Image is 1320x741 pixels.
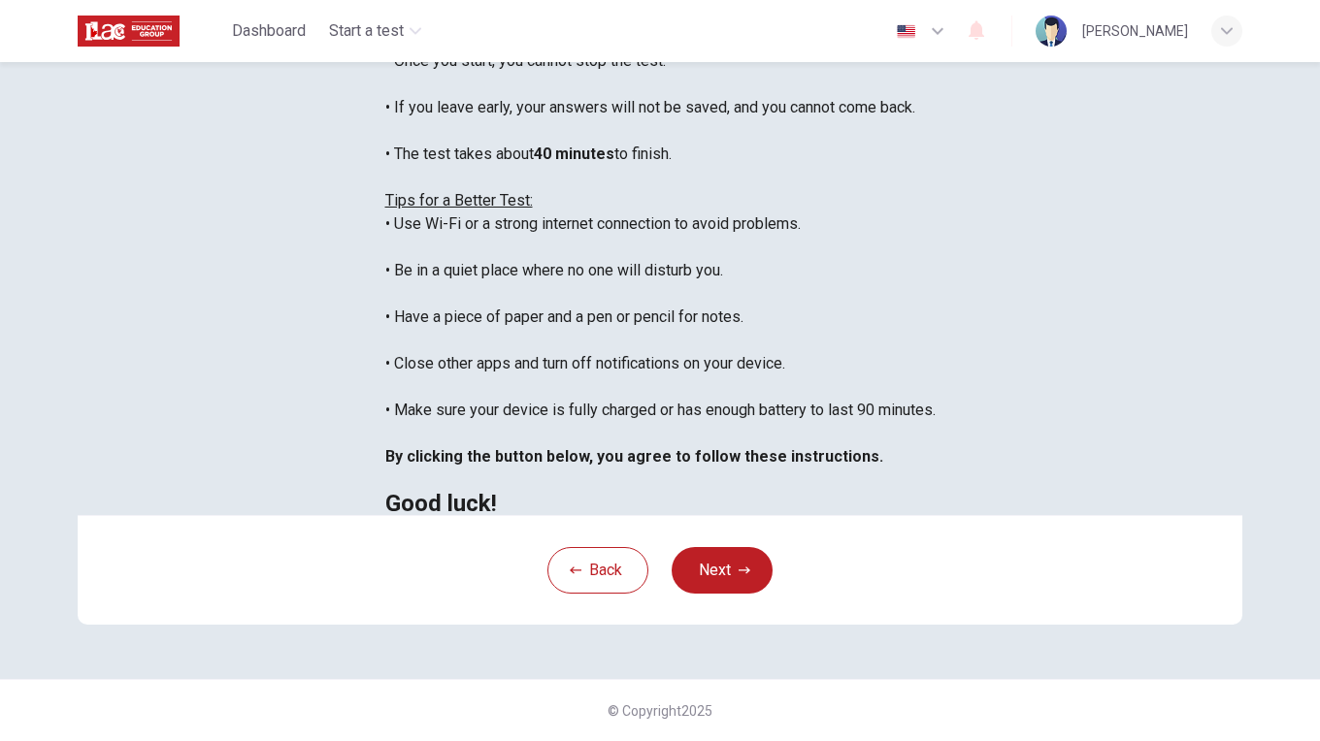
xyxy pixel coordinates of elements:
[385,191,533,209] u: Tips for a Better Test:
[78,12,224,50] a: ILAC logo
[224,14,313,48] button: Dashboard
[78,12,180,50] img: ILAC logo
[894,24,918,39] img: en
[547,547,648,594] button: Back
[672,547,773,594] button: Next
[608,703,712,719] span: © Copyright 2025
[534,145,614,163] b: 40 minutes
[321,14,429,48] button: Start a test
[1036,16,1067,47] img: Profile picture
[1082,19,1188,43] div: [PERSON_NAME]
[329,19,404,43] span: Start a test
[385,492,936,515] h2: Good luck!
[385,447,883,466] b: By clicking the button below, you agree to follow these instructions.
[232,19,306,43] span: Dashboard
